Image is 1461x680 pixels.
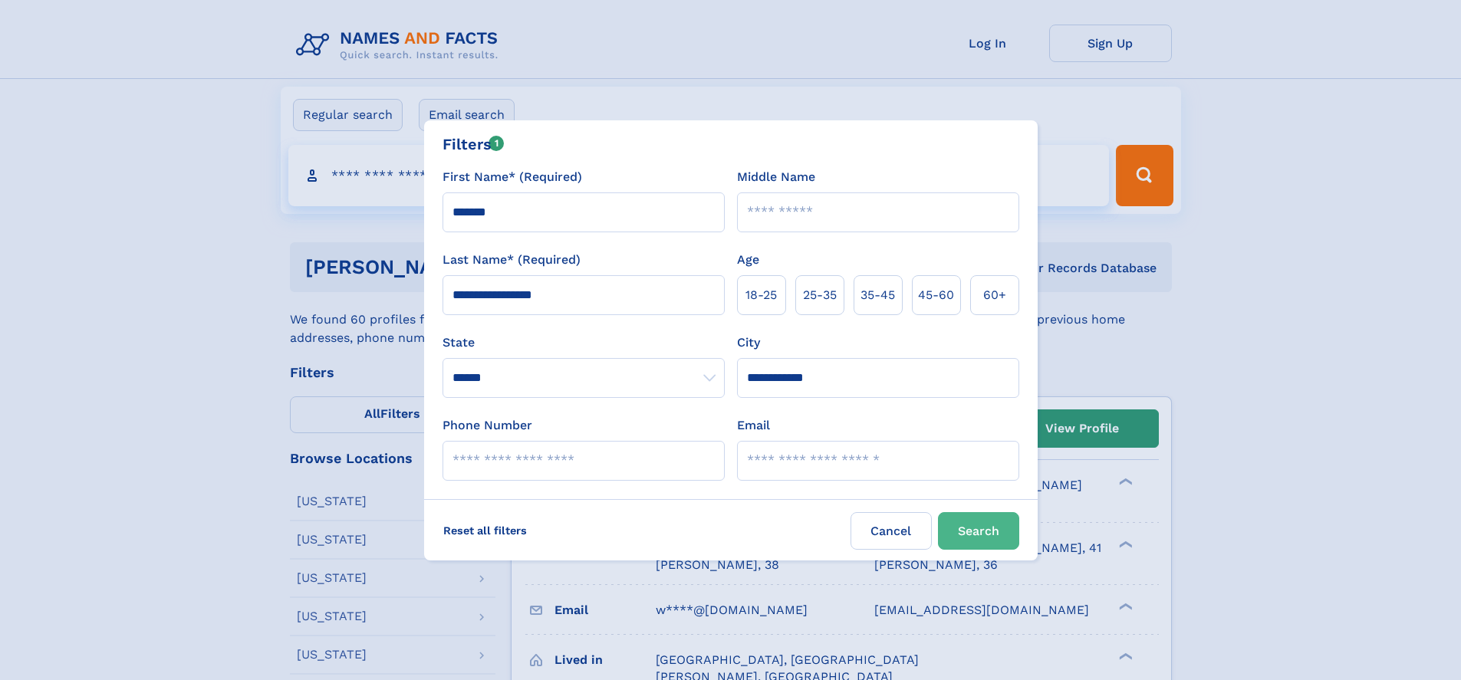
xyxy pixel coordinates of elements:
[851,512,932,550] label: Cancel
[443,333,725,352] label: State
[918,286,954,304] span: 45‑60
[443,168,582,186] label: First Name* (Required)
[443,251,581,269] label: Last Name* (Required)
[938,512,1019,550] button: Search
[443,133,505,156] div: Filters
[433,512,537,549] label: Reset all filters
[737,333,760,352] label: City
[737,251,759,269] label: Age
[737,168,815,186] label: Middle Name
[737,416,770,435] label: Email
[443,416,532,435] label: Phone Number
[803,286,837,304] span: 25‑35
[860,286,895,304] span: 35‑45
[983,286,1006,304] span: 60+
[745,286,777,304] span: 18‑25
